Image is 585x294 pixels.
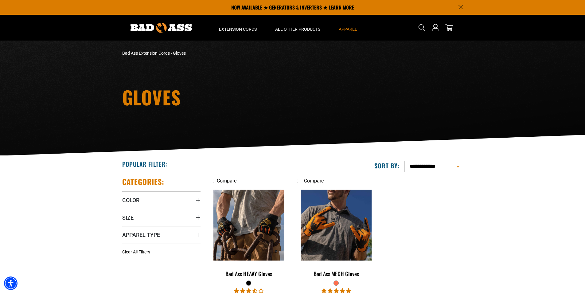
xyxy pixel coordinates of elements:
[171,51,172,56] span: ›
[330,15,366,41] summary: Apparel
[122,50,346,57] nav: breadcrumbs
[210,187,288,280] a: Bad Ass HEAVY Gloves Bad Ass HEAVY Gloves
[304,178,324,184] span: Compare
[217,178,236,184] span: Compare
[322,288,351,294] span: 4.88 stars
[210,190,287,261] img: Bad Ass HEAVY Gloves
[339,26,357,32] span: Apparel
[234,288,263,294] span: 3.56 stars
[122,191,201,209] summary: Color
[297,187,375,280] a: orange Bad Ass MECH Gloves
[219,26,257,32] span: Extension Cords
[210,271,288,276] div: Bad Ass HEAVY Gloves
[131,23,192,33] img: Bad Ass Extension Cords
[122,197,139,204] span: Color
[122,249,150,254] span: Clear All Filters
[122,231,160,238] span: Apparel Type
[173,51,186,56] span: Gloves
[122,51,170,56] a: Bad Ass Extension Cords
[298,190,375,261] img: orange
[297,271,375,276] div: Bad Ass MECH Gloves
[122,249,153,255] a: Clear All Filters
[374,162,400,170] label: Sort by:
[122,226,201,243] summary: Apparel Type
[417,23,427,33] summary: Search
[122,209,201,226] summary: Size
[275,26,320,32] span: All Other Products
[122,160,167,168] h2: Popular Filter:
[210,15,266,41] summary: Extension Cords
[122,88,346,106] h1: Gloves
[122,214,134,221] span: Size
[4,276,18,290] div: Accessibility Menu
[122,177,165,186] h2: Categories:
[266,15,330,41] summary: All Other Products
